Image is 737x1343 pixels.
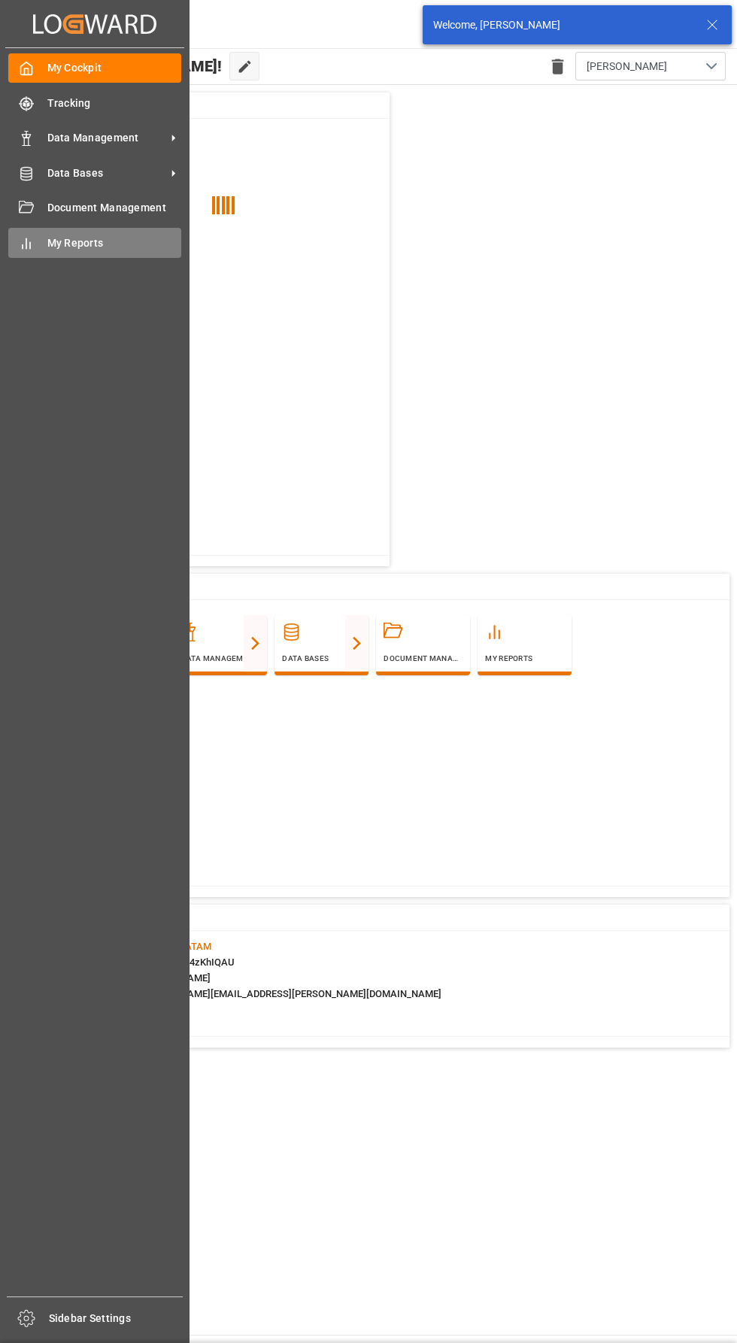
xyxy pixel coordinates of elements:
[8,228,181,257] a: My Reports
[47,200,182,216] span: Document Management
[132,988,441,999] span: : [PERSON_NAME][EMAIL_ADDRESS][PERSON_NAME][DOMAIN_NAME]
[8,53,181,83] a: My Cockpit
[47,235,182,251] span: My Reports
[47,130,166,146] span: Data Management
[384,653,463,664] p: Document Management
[47,165,166,181] span: Data Bases
[180,653,259,664] p: Data Management
[49,1311,183,1326] span: Sidebar Settings
[47,60,182,76] span: My Cockpit
[8,193,181,223] a: Document Management
[587,59,667,74] span: [PERSON_NAME]
[433,17,692,33] div: Welcome, [PERSON_NAME]
[8,88,181,117] a: Tracking
[47,95,182,111] span: Tracking
[485,653,564,664] p: My Reports
[282,653,361,664] p: Data Bases
[575,52,726,80] button: open menu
